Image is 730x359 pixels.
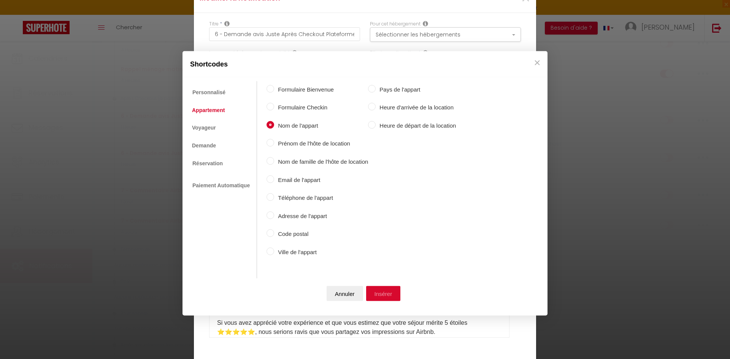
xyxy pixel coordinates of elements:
[327,286,363,301] button: Annuler
[376,103,456,112] label: Heure d'arrivée de la location
[188,178,254,193] a: Paiement Automatique
[188,121,220,134] a: Voyageur
[274,103,368,112] label: Formulaire Checkin
[182,51,547,77] div: Shortcodes
[532,55,543,70] button: Close
[274,157,368,166] label: Nom de famille de l'hôte de location
[6,3,29,26] button: Ouvrir le widget de chat LiveChat
[188,138,220,152] a: Demande
[274,247,368,256] label: Ville de l'appart
[188,103,229,117] a: Appartement
[376,121,456,130] label: Heure de départ de la location
[274,175,368,184] label: Email de l'appart
[376,85,456,94] label: Pays de l'appart
[274,193,368,202] label: Téléphone de l'appart
[274,229,368,239] label: Code postal
[274,121,368,130] label: Nom de l'appart
[274,139,368,148] label: Prénom de l'hôte de location
[274,85,368,94] label: Formulaire Bienvenue
[188,156,227,171] a: Réservation
[366,286,401,301] button: Insérer
[274,211,368,220] label: Adresse de l'appart
[188,85,230,99] a: Personnalisé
